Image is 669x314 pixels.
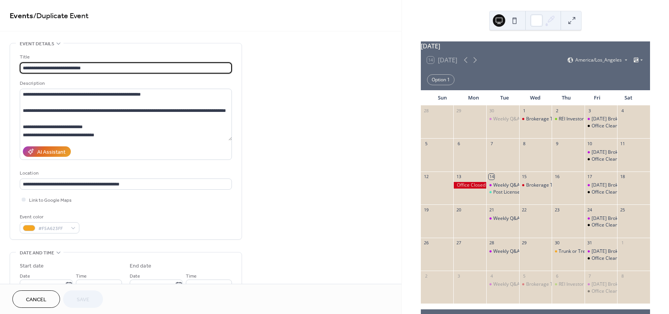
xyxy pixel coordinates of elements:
[489,240,494,246] div: 28
[489,207,494,213] div: 21
[458,90,489,106] div: Mon
[37,148,65,156] div: AI Assistant
[519,281,552,288] div: Brokerage Team Meeting
[486,189,519,196] div: Post License Course: POST003
[486,215,519,222] div: Weekly Q&A
[456,141,461,146] div: 6
[619,273,625,279] div: 8
[554,240,560,246] div: 30
[585,182,618,189] div: Friday Brokerage Trainings
[592,116,652,122] div: [DATE] Brokerage Trainings
[486,116,519,122] div: Weekly Q&A
[20,213,78,221] div: Event color
[526,182,582,189] div: Brokerage Team Meeting
[493,189,559,196] div: Post License Course: POST003
[423,273,429,279] div: 2
[456,174,461,180] div: 13
[456,108,461,113] div: 29
[29,196,72,204] span: Link to Google Maps
[421,41,650,51] div: [DATE]
[20,272,30,280] span: Date
[493,116,520,122] div: Weekly Q&A
[585,281,618,288] div: Friday Brokerage Trainings
[559,248,620,255] div: Trunk or Treat: XNW [DATE]!
[456,273,461,279] div: 3
[453,182,486,189] div: Office Closed - Columbus Day
[551,90,582,106] div: Thu
[585,255,618,262] div: Office Cleaning
[20,249,54,257] span: Date and time
[552,281,585,288] div: REI Investor Meeting
[587,273,593,279] div: 7
[585,149,618,156] div: Friday Brokerage Trainings
[592,255,624,262] div: Office Cleaning
[554,207,560,213] div: 23
[20,262,44,270] div: Start date
[26,296,46,304] span: Cancel
[554,108,560,113] div: 2
[613,90,644,106] div: Sat
[519,116,552,122] div: Brokerage Team Meeting
[76,272,87,280] span: Time
[10,9,33,24] a: Events
[592,123,624,129] div: Office Cleaning
[587,174,593,180] div: 17
[592,182,652,189] div: [DATE] Brokerage Trainings
[489,141,494,146] div: 7
[585,189,618,196] div: Office Cleaning
[423,108,429,113] div: 28
[619,207,625,213] div: 25
[521,141,527,146] div: 8
[423,174,429,180] div: 12
[585,156,618,163] div: Office Cleaning
[559,116,603,122] div: REI Investor Meeting
[587,240,593,246] div: 31
[582,90,613,106] div: Fri
[12,290,60,308] button: Cancel
[552,248,585,255] div: Trunk or Treat: XNW Halloween!
[486,182,519,189] div: Weekly Q&A
[526,116,582,122] div: Brokerage Team Meeting
[592,156,624,163] div: Office Cleaning
[585,116,618,122] div: Friday Brokerage Trainings
[519,182,552,189] div: Brokerage Team Meeting
[587,207,593,213] div: 24
[592,222,624,228] div: Office Cleaning
[575,58,622,62] span: America/Los_Angeles
[554,141,560,146] div: 9
[520,90,551,106] div: Wed
[619,240,625,246] div: 1
[489,90,520,106] div: Tue
[585,222,618,228] div: Office Cleaning
[489,273,494,279] div: 4
[521,174,527,180] div: 15
[130,272,140,280] span: Date
[20,79,230,88] div: Description
[493,281,520,288] div: Weekly Q&A
[554,174,560,180] div: 16
[585,248,618,255] div: Friday Brokerage Trainings
[521,108,527,113] div: 1
[619,174,625,180] div: 18
[592,149,652,156] div: [DATE] Brokerage Trainings
[423,207,429,213] div: 19
[592,189,624,196] div: Office Cleaning
[486,281,519,288] div: Weekly Q&A
[585,123,618,129] div: Office Cleaning
[427,74,455,85] div: Option 1
[20,53,230,61] div: Title
[619,108,625,113] div: 4
[20,169,230,177] div: Location
[493,215,520,222] div: Weekly Q&A
[489,174,494,180] div: 14
[552,116,585,122] div: REI Investor Meeting
[486,248,519,255] div: Weekly Q&A
[592,288,624,295] div: Office Cleaning
[20,40,54,48] span: Event details
[587,108,593,113] div: 3
[456,240,461,246] div: 27
[521,207,527,213] div: 22
[33,9,89,24] span: / Duplicate Event
[493,182,520,189] div: Weekly Q&A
